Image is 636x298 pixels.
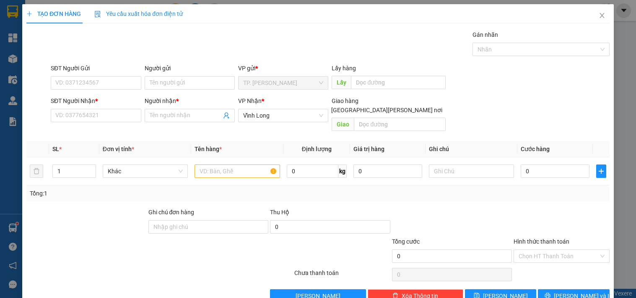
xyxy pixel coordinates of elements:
[338,164,347,178] span: kg
[145,96,235,105] div: Người nhận
[472,31,498,38] label: Gán nhãn
[332,76,351,89] span: Lấy
[145,64,235,73] div: Người gửi
[521,146,550,152] span: Cước hàng
[293,268,391,283] div: Chưa thanh toán
[392,238,420,245] span: Tổng cước
[26,10,81,17] span: TẠO ĐƠN HÀNG
[353,164,422,178] input: 0
[238,64,328,73] div: VP gửi
[148,209,195,216] label: Ghi chú đơn hàng
[351,76,446,89] input: Dọc đường
[103,146,134,152] span: Đơn vị tính
[94,11,101,18] img: icon
[30,164,43,178] button: delete
[270,209,289,216] span: Thu Hộ
[51,96,141,105] div: SĐT Người Nhận
[597,168,606,175] span: plus
[514,238,569,245] label: Hình thức thanh toán
[148,220,269,234] input: Ghi chú đơn hàng
[108,165,183,177] span: Khác
[426,141,517,157] th: Ghi chú
[353,146,384,152] span: Giá trị hàng
[590,4,614,28] button: Close
[332,118,354,131] span: Giao
[243,77,323,89] span: TP. Hồ Chí Minh
[429,164,514,178] input: Ghi Chú
[30,189,246,198] div: Tổng: 1
[599,12,605,19] span: close
[596,164,606,178] button: plus
[332,65,356,72] span: Lấy hàng
[94,10,183,17] span: Yêu cầu xuất hóa đơn điện tử
[354,118,446,131] input: Dọc đường
[223,112,230,119] span: user-add
[52,146,59,152] span: SL
[195,164,280,178] input: VD: Bàn, Ghế
[51,64,141,73] div: SĐT Người Gửi
[302,146,332,152] span: Định lượng
[195,146,222,152] span: Tên hàng
[243,109,323,122] span: Vĩnh Long
[238,98,262,104] span: VP Nhận
[332,98,359,104] span: Giao hàng
[26,11,32,17] span: plus
[328,105,446,115] span: [GEOGRAPHIC_DATA][PERSON_NAME] nơi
